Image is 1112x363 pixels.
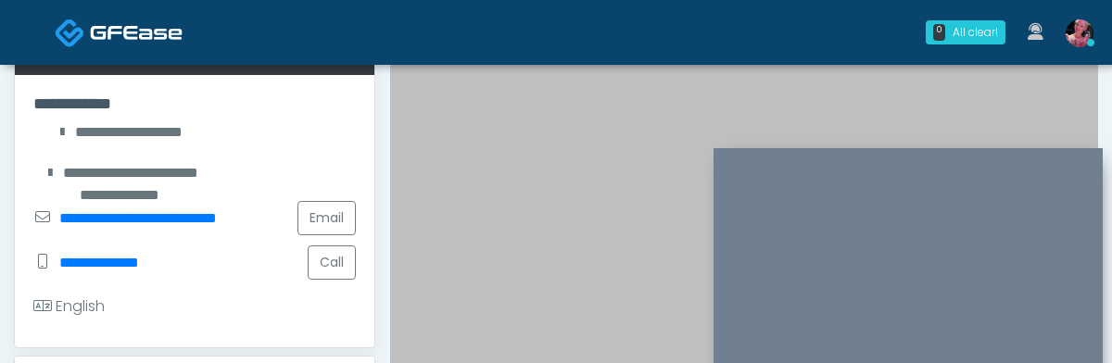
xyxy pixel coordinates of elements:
[953,24,998,41] div: All clear!
[55,2,183,62] a: Docovia
[297,201,356,235] a: Email
[933,24,945,41] div: 0
[15,7,70,63] button: Open LiveChat chat widget
[308,245,356,280] button: Call
[90,23,183,42] img: Docovia
[33,295,105,318] div: English
[1066,19,1093,47] img: Lindsey Morgan
[55,18,85,48] img: Docovia
[915,13,1017,52] a: 0 All clear!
